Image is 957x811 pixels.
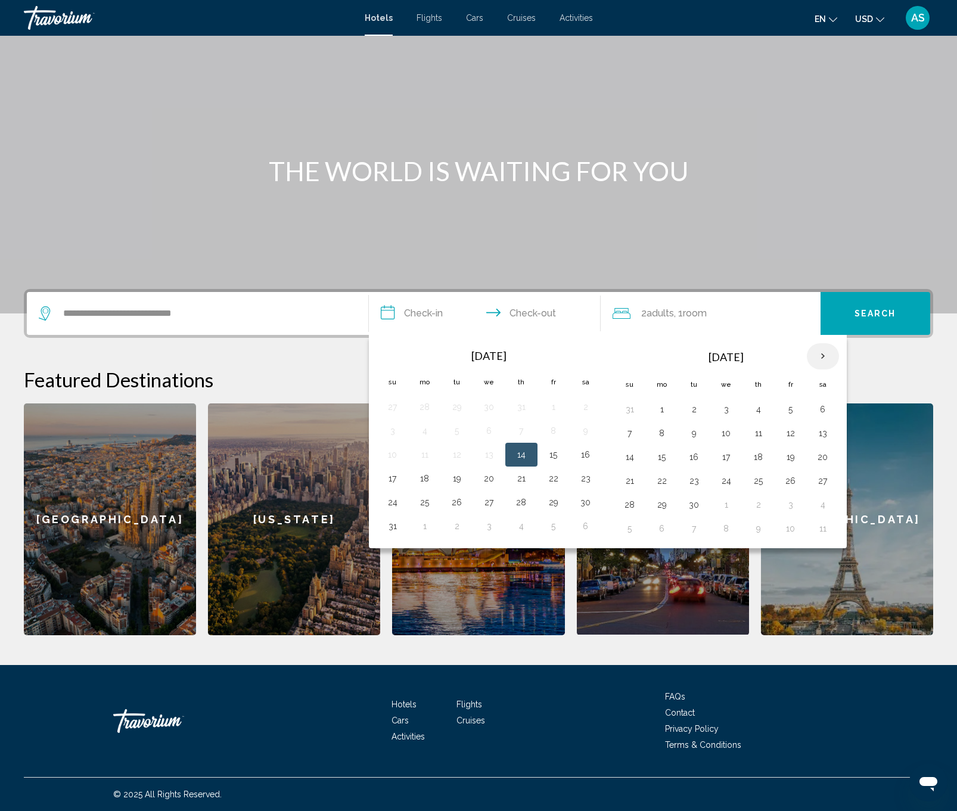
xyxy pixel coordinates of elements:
button: Day 3 [480,518,499,535]
button: Day 6 [480,422,499,439]
h2: Featured Destinations [24,368,933,391]
button: Day 5 [544,518,563,535]
button: Day 22 [544,470,563,487]
button: Day 5 [620,520,639,537]
span: en [815,14,826,24]
button: Day 24 [717,473,736,489]
th: [DATE] [646,343,807,371]
button: Day 14 [512,446,531,463]
a: Hotels [365,13,393,23]
span: Search [855,309,896,319]
a: Flights [456,700,482,709]
button: Change language [815,10,837,27]
button: Day 20 [813,449,832,465]
a: Cars [392,716,409,725]
button: Day 4 [512,518,531,535]
span: AS [911,12,925,24]
button: Day 27 [813,473,832,489]
button: Next month [807,343,839,370]
button: Day 27 [383,399,402,415]
button: Day 30 [576,494,595,511]
button: Day 4 [749,401,768,418]
button: Day 17 [383,470,402,487]
span: Adults [647,307,674,319]
button: Day 4 [813,496,832,513]
button: Day 3 [717,401,736,418]
a: Travorium [24,6,353,30]
button: Day 7 [512,422,531,439]
a: Flights [417,13,442,23]
button: Day 14 [620,449,639,465]
button: Day 6 [652,520,672,537]
button: Day 7 [620,425,639,442]
button: Day 10 [717,425,736,442]
span: © 2025 All Rights Reserved. [113,790,222,799]
button: Day 28 [512,494,531,511]
button: Day 12 [448,446,467,463]
span: USD [855,14,873,24]
button: Day 21 [620,473,639,489]
span: Room [683,307,707,319]
span: 2 [641,305,674,322]
a: [GEOGRAPHIC_DATA] [24,403,196,635]
a: Cruises [456,716,485,725]
button: Day 13 [480,446,499,463]
button: User Menu [902,5,933,30]
button: Day 26 [781,473,800,489]
button: Day 9 [685,425,704,442]
button: Day 31 [620,401,639,418]
button: Search [821,292,931,335]
button: Day 1 [544,399,563,415]
button: Day 31 [383,518,402,535]
button: Day 15 [652,449,672,465]
button: Day 30 [685,496,704,513]
button: Day 28 [415,399,434,415]
button: Day 6 [576,518,595,535]
button: Day 15 [544,446,563,463]
a: [GEOGRAPHIC_DATA] [761,403,933,635]
button: Day 1 [717,496,736,513]
button: Day 29 [544,494,563,511]
button: Day 18 [749,449,768,465]
button: Day 2 [576,399,595,415]
a: [US_STATE] [208,403,380,635]
button: Day 8 [544,422,563,439]
a: Travorium [113,703,232,739]
button: Day 1 [415,518,434,535]
button: Day 22 [652,473,672,489]
button: Day 16 [576,446,595,463]
span: Cruises [507,13,536,23]
button: Change currency [855,10,884,27]
button: Day 3 [383,422,402,439]
a: Activities [560,13,593,23]
button: Travelers: 2 adults, 0 children [601,292,821,335]
a: Contact [665,708,695,717]
button: Day 25 [415,494,434,511]
button: Day 29 [652,496,672,513]
button: Day 29 [448,399,467,415]
button: Day 23 [576,470,595,487]
iframe: Кнопка запуска окна обмена сообщениями [909,763,947,801]
button: Day 11 [415,446,434,463]
a: Hotels [392,700,417,709]
button: Day 4 [415,422,434,439]
button: Day 9 [749,520,768,537]
button: Day 19 [781,449,800,465]
button: Day 20 [480,470,499,487]
button: Day 10 [383,446,402,463]
button: Day 23 [685,473,704,489]
button: Day 5 [781,401,800,418]
button: Day 16 [685,449,704,465]
button: Day 6 [813,401,832,418]
span: , 1 [674,305,707,322]
h1: THE WORLD IS WAITING FOR YOU [255,156,702,187]
div: Search widget [27,292,930,335]
button: Day 8 [652,425,672,442]
button: Day 30 [480,399,499,415]
a: Activities [392,732,425,741]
